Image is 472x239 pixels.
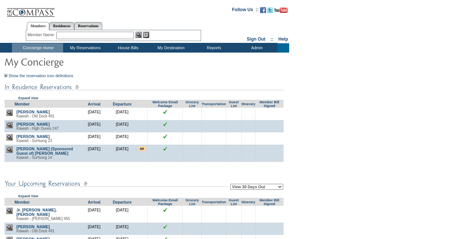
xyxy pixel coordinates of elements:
[63,43,106,53] td: My Reservations
[108,206,136,223] td: [DATE]
[9,73,74,78] a: Show the reservation icon definitions
[232,6,259,15] td: Follow Us ::
[16,139,52,143] span: Kiawah - Surfsong 23
[113,102,131,106] a: Departure
[201,200,226,204] a: Transportation
[108,120,136,132] td: [DATE]
[80,206,108,223] td: [DATE]
[16,229,54,233] span: Kiawah - Old Dock 491
[152,198,178,206] a: Welcome Email Package
[16,122,50,126] a: [PERSON_NAME]
[267,7,273,13] img: Follow us on Twitter
[260,9,266,14] a: Become our fan on Facebook
[201,102,226,106] a: Transportation
[16,114,54,118] span: Kiawah - Old Dock 491
[16,147,73,155] a: [PERSON_NAME] (Sponsored Guest of) [PERSON_NAME]
[267,9,273,14] a: Follow us on Twitter
[4,179,228,188] img: subTtlConUpcomingReservatio.gif
[80,223,108,235] td: [DATE]
[241,200,255,204] a: Itinerary
[278,37,288,42] a: Help
[16,217,70,221] span: Kiawah - [PERSON_NAME] 455
[163,147,168,151] img: chkSmaller.gif
[135,32,142,38] img: View
[16,126,59,130] span: Kiawah - High Dunes 247
[6,122,13,128] img: view
[27,22,50,30] a: Members
[163,208,168,212] img: chkSmaller.gif
[6,208,13,214] img: view
[18,96,38,100] a: Expand View
[163,110,168,114] img: chkSmaller.gif
[6,147,13,153] img: view
[269,134,270,135] img: blank.gif
[138,147,145,151] input: There are special requests for this reservation!
[6,110,13,116] img: view
[49,22,74,30] a: Residences
[229,198,238,206] a: Guest List
[113,200,131,204] a: Departure
[6,2,55,17] img: Compass Home
[185,100,199,108] a: Grocery List
[274,9,288,14] a: Subscribe to our YouTube Channel
[260,7,266,13] img: Become our fan on Facebook
[80,132,108,145] td: [DATE]
[247,37,265,42] a: Sign Out
[12,43,63,53] td: Concierge Home
[106,43,149,53] td: House Bills
[16,224,50,229] a: [PERSON_NAME]
[271,37,273,42] span: ::
[28,32,56,38] div: Member Name:
[80,120,108,132] td: [DATE]
[16,208,57,217] a: Jr. [PERSON_NAME], [PERSON_NAME]
[6,224,13,231] img: view
[163,122,168,126] img: chkSmaller.gif
[108,132,136,145] td: [DATE]
[260,100,279,108] a: Member Bill Signed
[4,74,7,77] img: Show the reservation icon definitions
[80,108,108,120] td: [DATE]
[108,223,136,235] td: [DATE]
[74,22,102,30] a: Reservations
[163,224,168,229] img: chkSmaller.gif
[229,100,238,108] a: Guest List
[241,102,255,106] a: Itinerary
[88,200,101,204] a: Arrival
[16,155,52,160] span: Kiawah - Surfsong 14
[80,145,108,162] td: [DATE]
[15,102,30,106] a: Member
